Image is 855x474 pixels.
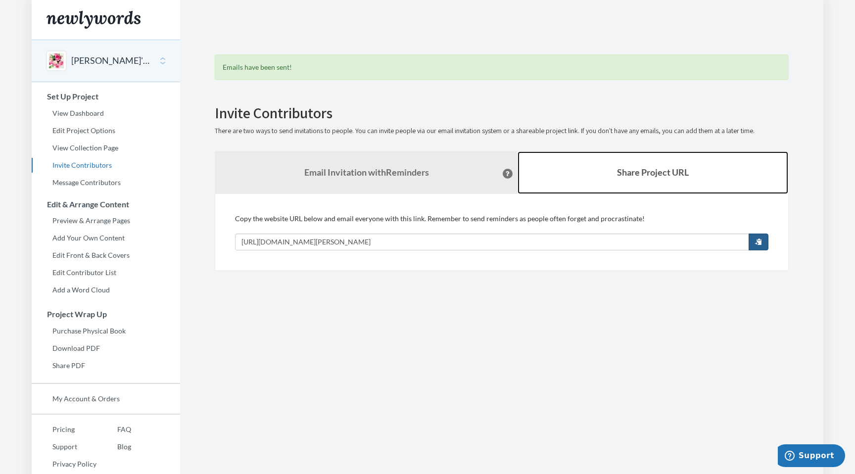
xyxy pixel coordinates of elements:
[215,126,789,136] p: There are two ways to send invitations to people. You can invite people via our email invitation ...
[32,175,180,190] a: Message Contributors
[32,92,180,101] h3: Set Up Project
[47,11,141,29] img: Newlywords logo
[304,167,429,178] strong: Email Invitation with Reminders
[778,444,845,469] iframe: Opens a widget where you can chat to one of our agents
[71,54,151,67] button: [PERSON_NAME]'s Retirement from SJPL
[32,123,180,138] a: Edit Project Options
[32,141,180,155] a: View Collection Page
[32,391,180,406] a: My Account & Orders
[32,457,96,472] a: Privacy Policy
[215,54,789,80] div: Emails have been sent!
[32,106,180,121] a: View Dashboard
[32,422,96,437] a: Pricing
[32,324,180,338] a: Purchase Physical Book
[235,214,768,250] div: Copy the website URL below and email everyone with this link. Remember to send reminders as peopl...
[32,158,180,173] a: Invite Contributors
[32,439,96,454] a: Support
[32,265,180,280] a: Edit Contributor List
[32,213,180,228] a: Preview & Arrange Pages
[32,200,180,209] h3: Edit & Arrange Content
[32,283,180,297] a: Add a Word Cloud
[96,422,131,437] a: FAQ
[96,439,131,454] a: Blog
[32,310,180,319] h3: Project Wrap Up
[215,105,789,121] h2: Invite Contributors
[32,341,180,356] a: Download PDF
[32,358,180,373] a: Share PDF
[32,248,180,263] a: Edit Front & Back Covers
[617,167,689,178] b: Share Project URL
[32,231,180,245] a: Add Your Own Content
